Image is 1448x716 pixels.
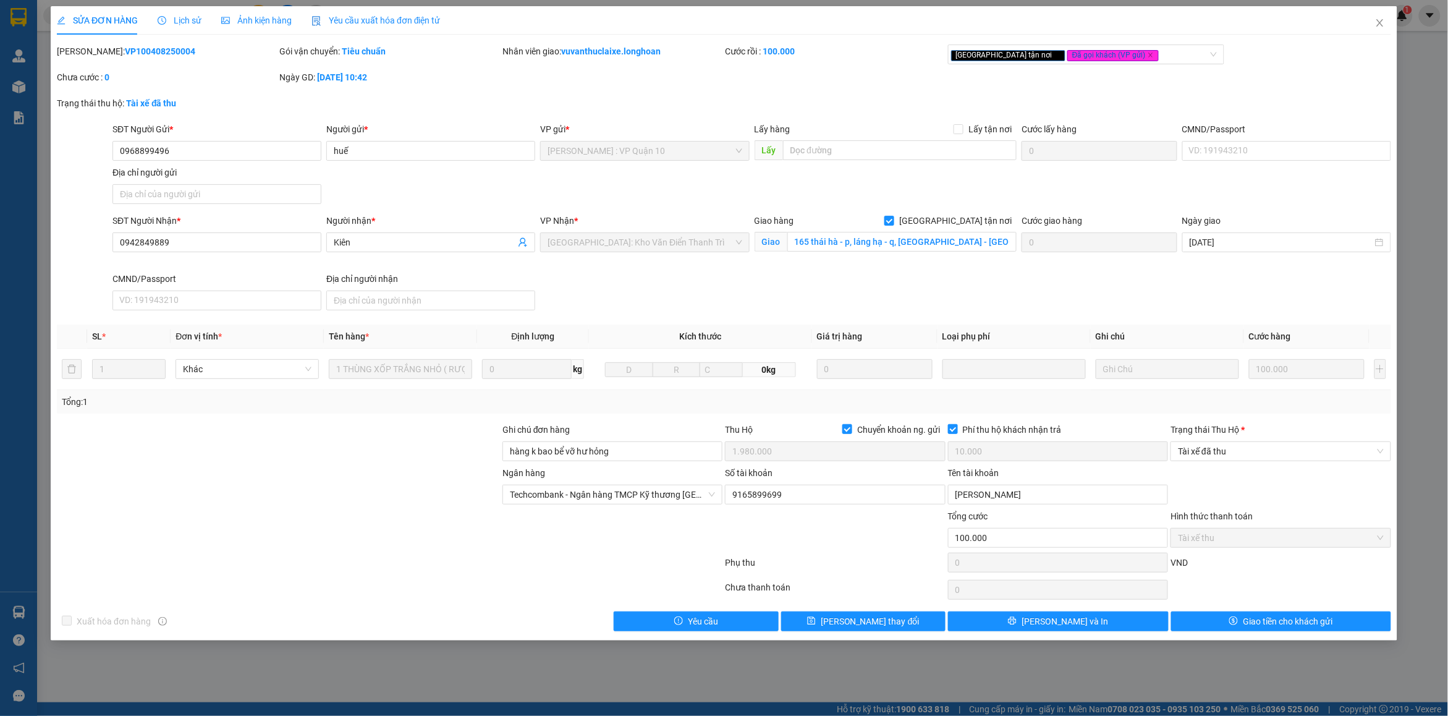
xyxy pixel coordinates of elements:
[725,485,945,505] input: Số tài khoản
[311,16,321,26] img: icon
[679,331,721,341] span: Kích thước
[1243,615,1332,628] span: Giao tiền cho khách gửi
[326,272,535,286] div: Địa chỉ người nhận
[724,556,946,577] div: Phụ thu
[92,331,102,341] span: SL
[948,511,988,521] span: Tổng cước
[1171,423,1391,437] div: Trạng thái Thu Hộ
[1178,529,1383,547] span: Tài xế thu
[540,216,574,226] span: VP Nhận
[807,616,816,626] span: save
[817,359,933,379] input: 0
[57,15,138,25] span: SỬA ĐƠN HÀNG
[548,233,742,252] span: Hà Nội: Kho Văn Điển Thanh Trì
[817,331,863,341] span: Giá trị hàng
[342,46,386,56] b: Tiêu chuẩn
[112,122,321,136] div: SĐT Người Gửi
[1022,615,1108,628] span: [PERSON_NAME] và In
[1229,616,1238,626] span: dollar
[674,616,683,626] span: exclamation-circle
[852,423,946,437] span: Chuyển khoản ng. gửi
[653,362,701,377] input: R
[329,359,472,379] input: VD: Bàn, Ghế
[755,216,794,226] span: Giao hàng
[158,617,167,626] span: info-circle
[1190,236,1373,249] input: Ngày giao
[1171,558,1188,568] span: VND
[1249,331,1291,341] span: Cước hàng
[57,96,333,110] div: Trạng thái thu hộ:
[1022,124,1077,134] label: Cước lấy hàng
[502,45,722,58] div: Nhân viên giao:
[1182,122,1391,136] div: CMND/Passport
[725,425,753,435] span: Thu Hộ
[951,50,1065,61] span: [GEOGRAPHIC_DATA] tận nơi
[781,612,946,631] button: save[PERSON_NAME] thay đổi
[112,214,321,228] div: SĐT Người Nhận
[894,214,1017,228] span: [GEOGRAPHIC_DATA] tận nơi
[502,468,545,478] label: Ngân hàng
[755,140,783,160] span: Lấy
[700,362,743,377] input: C
[279,70,499,84] div: Ngày GD:
[1022,232,1177,252] input: Cước giao hàng
[725,468,773,478] label: Số tài khoản
[688,615,718,628] span: Yêu cầu
[938,325,1091,349] th: Loại phụ phí
[743,362,795,377] span: 0kg
[763,46,795,56] b: 100.000
[125,46,195,56] b: VP100408250004
[1374,359,1386,379] button: plus
[1096,359,1239,379] input: Ghi Chú
[158,16,166,25] span: clock-circle
[518,237,528,247] span: user-add
[512,331,555,341] span: Định lượng
[62,359,82,379] button: delete
[725,45,945,58] div: Cước rồi :
[1054,52,1061,58] span: close
[311,15,441,25] span: Yêu cầu xuất hóa đơn điện tử
[755,124,790,134] span: Lấy hàng
[1171,612,1391,631] button: dollarGiao tiền cho khách gửi
[958,423,1067,437] span: Phí thu hộ khách nhận trả
[963,122,1017,136] span: Lấy tận nơi
[57,45,277,58] div: [PERSON_NAME]:
[783,140,1017,160] input: Dọc đường
[548,142,742,160] span: Hồ Chí Minh : VP Quận 10
[221,15,292,25] span: Ảnh kiện hàng
[57,70,277,84] div: Chưa cước :
[326,291,535,310] input: Địa chỉ của người nhận
[126,98,177,108] b: Tài xế đã thu
[1171,511,1253,521] label: Hình thức thanh toán
[561,46,661,56] b: vuvanthuclaixe.longhoan
[1091,325,1244,349] th: Ghi chú
[72,615,156,628] span: Xuất hóa đơn hàng
[1022,141,1177,161] input: Cước lấy hàng
[326,214,535,228] div: Người nhận
[1182,216,1221,226] label: Ngày giao
[1375,18,1385,28] span: close
[821,615,920,628] span: [PERSON_NAME] thay đổi
[572,359,584,379] span: kg
[326,122,535,136] div: Người gửi
[1249,359,1365,379] input: 0
[948,468,999,478] label: Tên tài khoản
[329,331,369,341] span: Tên hàng
[1363,6,1397,41] button: Close
[510,485,715,504] span: Techcombank - Ngân hàng TMCP Kỹ thương Việt Nam
[176,331,222,341] span: Đơn vị tính
[1148,52,1154,58] span: close
[1178,442,1383,461] span: Tài xế đã thu
[948,485,1168,505] input: Tên tài khoản
[502,425,570,435] label: Ghi chú đơn hàng
[724,581,946,602] div: Chưa thanh toán
[221,16,230,25] span: picture
[104,72,109,82] b: 0
[755,232,787,252] span: Giao
[57,16,66,25] span: edit
[1022,216,1082,226] label: Cước giao hàng
[948,612,1168,631] button: printer[PERSON_NAME] và In
[62,395,559,409] div: Tổng: 1
[112,272,321,286] div: CMND/Passport
[605,362,653,377] input: D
